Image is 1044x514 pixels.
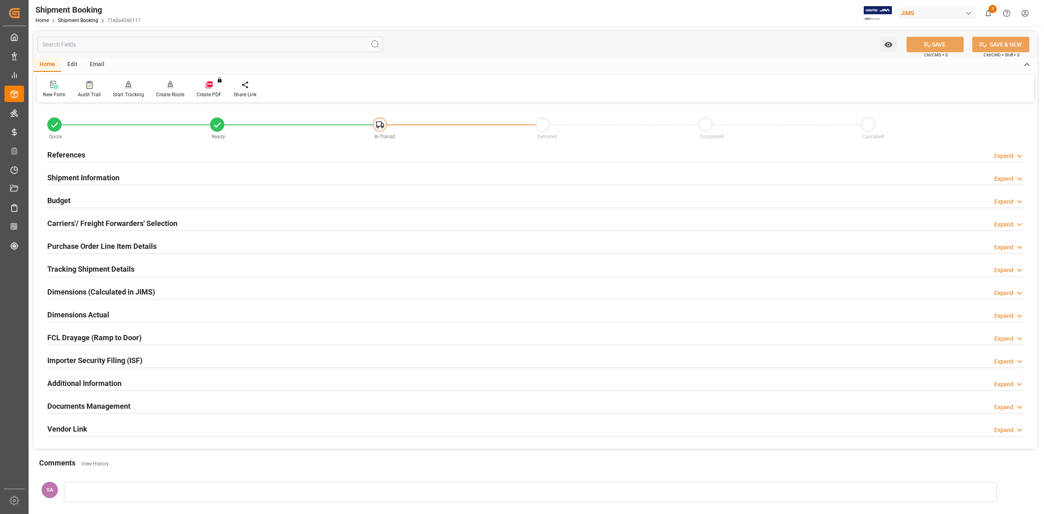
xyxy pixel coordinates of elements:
div: JIMS [898,7,976,19]
div: Expand [994,243,1013,252]
div: Expand [994,380,1013,389]
button: show 3 new notifications [979,4,998,22]
div: Expand [994,312,1013,320]
a: Home [35,18,49,23]
h2: Tracking Shipment Details [47,264,135,275]
div: Start Tracking [113,91,144,98]
a: View History [81,461,109,467]
div: Expand [994,266,1013,275]
h2: Budget [47,195,71,206]
span: Delivered [537,134,557,140]
div: Shipment Booking [35,4,141,16]
div: Home [33,58,61,72]
h2: Carriers'/ Freight Forwarders' Selection [47,218,177,229]
button: JIMS [898,5,979,21]
div: New Form [43,91,66,98]
div: Expand [994,152,1013,160]
a: Shipment Booking [58,18,98,23]
div: Share Link [234,91,257,98]
div: Expand [994,426,1013,434]
div: Create Route [156,91,184,98]
div: Expand [994,175,1013,183]
h2: Importer Security Filing (ISF) [47,355,142,366]
span: 3 [989,5,997,13]
button: SAVE [907,37,964,52]
div: Audit Trail [78,91,101,98]
span: SA [46,487,53,493]
span: Ctrl/CMD + S [924,52,948,58]
div: Expand [994,220,1013,229]
h2: Dimensions (Calculated in JIMS) [47,286,155,297]
div: Expand [994,289,1013,297]
button: Help Center [998,4,1016,22]
span: Cancelled [863,134,884,140]
div: Expand [994,357,1013,366]
h2: Shipment Information [47,172,119,183]
button: SAVE & NEW [972,37,1029,52]
img: Exertis%20JAM%20-%20Email%20Logo.jpg_1722504956.jpg [864,6,892,20]
span: Ctrl/CMD + Shift + S [984,52,1020,58]
h2: Vendor Link [47,423,87,434]
span: Completed [700,134,724,140]
input: Search Fields [38,37,383,52]
h2: References [47,149,85,160]
h2: Dimensions Actual [47,309,109,320]
h2: Comments [39,457,75,468]
div: Expand [994,197,1013,206]
span: In-Transit [374,134,395,140]
span: Quote [49,134,62,140]
h2: Additional Information [47,378,122,389]
div: Email [84,58,111,72]
span: Ready [212,134,225,140]
h2: FCL Drayage (Ramp to Door) [47,332,142,343]
h2: Purchase Order Line Item Details [47,241,157,252]
div: Expand [994,403,1013,412]
div: Edit [61,58,84,72]
button: open menu [880,37,897,52]
div: Expand [994,335,1013,343]
h2: Documents Management [47,401,130,412]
